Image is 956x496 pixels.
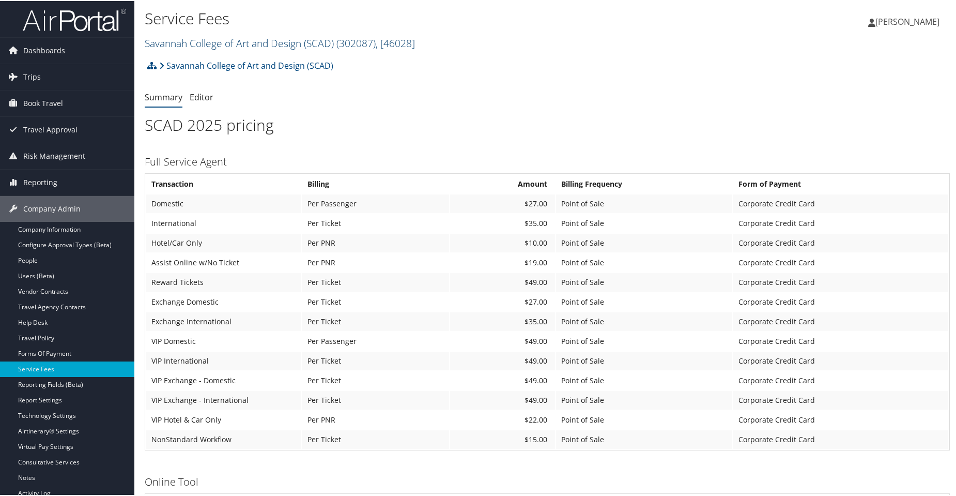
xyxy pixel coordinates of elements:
[302,213,449,232] td: Per Ticket
[556,213,732,232] td: Point of Sale
[302,233,449,251] td: Per PNR
[145,91,182,102] a: Summary
[733,174,948,192] th: Form of Payment
[450,351,555,369] td: $49.00
[733,233,948,251] td: Corporate Credit Card
[733,292,948,310] td: Corporate Credit Card
[302,174,449,192] th: Billing
[556,292,732,310] td: Point of Sale
[556,429,732,448] td: Point of Sale
[159,54,333,75] a: Savannah College of Art and Design (SCAD)
[733,252,948,271] td: Corporate Credit Card
[450,292,555,310] td: $27.00
[450,370,555,389] td: $49.00
[145,113,950,135] h1: SCAD 2025 pricing
[733,272,948,291] td: Corporate Credit Card
[23,89,63,115] span: Book Travel
[733,429,948,448] td: Corporate Credit Card
[146,390,301,409] td: VIP Exchange - International
[146,213,301,232] td: International
[336,35,376,49] span: ( 302087 )
[302,390,449,409] td: Per Ticket
[302,331,449,350] td: Per Passenger
[23,116,78,142] span: Travel Approval
[376,35,415,49] span: , [ 46028 ]
[302,272,449,291] td: Per Ticket
[145,154,950,168] h3: Full Service Agent
[146,311,301,330] td: Exchange International
[302,410,449,428] td: Per PNR
[875,15,939,26] span: [PERSON_NAME]
[733,370,948,389] td: Corporate Credit Card
[556,272,732,291] td: Point of Sale
[146,351,301,369] td: VIP International
[868,5,950,36] a: [PERSON_NAME]
[302,351,449,369] td: Per Ticket
[450,429,555,448] td: $15.00
[146,429,301,448] td: NonStandard Workflow
[302,252,449,271] td: Per PNR
[556,351,732,369] td: Point of Sale
[145,474,950,488] h3: Online Tool
[556,370,732,389] td: Point of Sale
[450,331,555,350] td: $49.00
[146,292,301,310] td: Exchange Domestic
[556,311,732,330] td: Point of Sale
[733,410,948,428] td: Corporate Credit Card
[733,213,948,232] td: Corporate Credit Card
[146,410,301,428] td: VIP Hotel & Car Only
[302,292,449,310] td: Per Ticket
[450,311,555,330] td: $35.00
[146,193,301,212] td: Domestic
[450,174,555,192] th: Amount
[23,7,126,31] img: airportal-logo.png
[146,233,301,251] td: Hotel/Car Only
[450,272,555,291] td: $49.00
[733,331,948,350] td: Corporate Credit Card
[450,213,555,232] td: $35.00
[145,35,415,49] a: Savannah College of Art and Design (SCAD)
[556,410,732,428] td: Point of Sale
[302,311,449,330] td: Per Ticket
[733,390,948,409] td: Corporate Credit Card
[146,272,301,291] td: Reward Tickets
[23,37,65,63] span: Dashboards
[23,63,41,89] span: Trips
[23,169,57,194] span: Reporting
[146,370,301,389] td: VIP Exchange - Domestic
[190,91,213,102] a: Editor
[556,193,732,212] td: Point of Sale
[556,233,732,251] td: Point of Sale
[450,390,555,409] td: $49.00
[450,252,555,271] td: $19.00
[146,174,301,192] th: Transaction
[23,142,85,168] span: Risk Management
[145,7,682,28] h1: Service Fees
[556,390,732,409] td: Point of Sale
[146,331,301,350] td: VIP Domestic
[450,193,555,212] td: $27.00
[733,311,948,330] td: Corporate Credit Card
[556,331,732,350] td: Point of Sale
[302,429,449,448] td: Per Ticket
[302,370,449,389] td: Per Ticket
[556,174,732,192] th: Billing Frequency
[302,193,449,212] td: Per Passenger
[733,193,948,212] td: Corporate Credit Card
[556,252,732,271] td: Point of Sale
[733,351,948,369] td: Corporate Credit Card
[450,233,555,251] td: $10.00
[23,195,81,221] span: Company Admin
[450,410,555,428] td: $22.00
[146,252,301,271] td: Assist Online w/No Ticket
